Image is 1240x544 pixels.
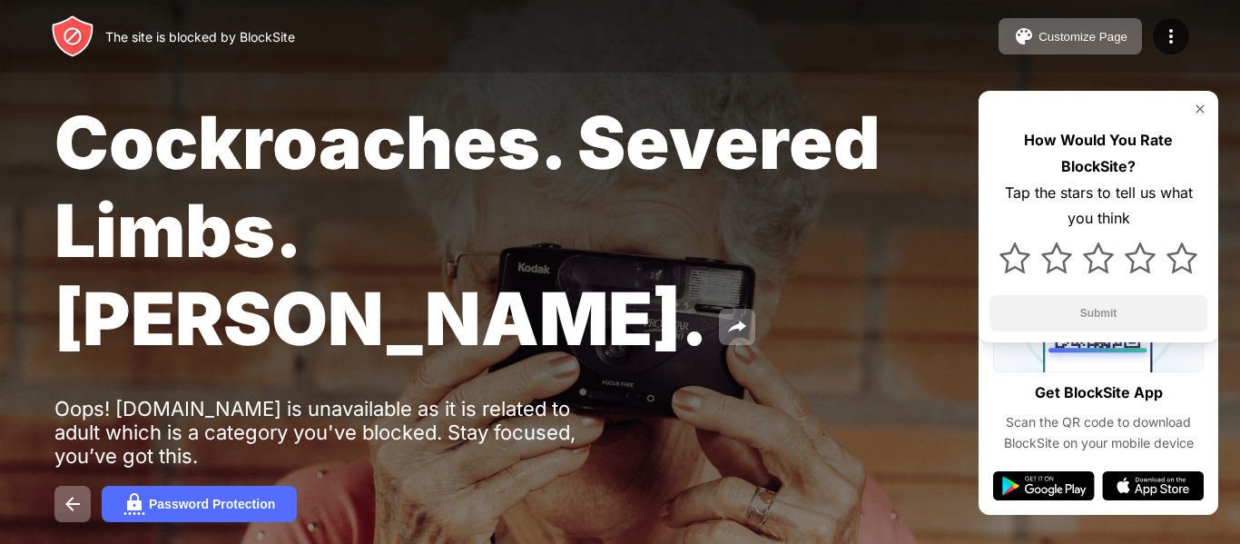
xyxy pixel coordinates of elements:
[1038,30,1127,44] div: Customize Page
[1013,25,1035,47] img: pallet.svg
[105,29,295,45] div: The site is blocked by BlockSite
[51,15,94,58] img: header-logo.svg
[999,18,1142,54] button: Customize Page
[999,242,1030,273] img: star.svg
[1193,102,1207,116] img: rate-us-close.svg
[102,486,297,522] button: Password Protection
[1083,242,1114,273] img: star.svg
[123,493,145,515] img: password.svg
[726,316,748,338] img: share.svg
[149,497,275,511] div: Password Protection
[1041,242,1072,273] img: star.svg
[54,397,615,468] div: Oops! [DOMAIN_NAME] is unavailable as it is related to adult which is a category you've blocked. ...
[1166,242,1197,273] img: star.svg
[1160,25,1182,47] img: menu-icon.svg
[1125,242,1156,273] img: star.svg
[989,295,1207,331] button: Submit
[54,98,881,362] span: Cockroaches. Severed Limbs. [PERSON_NAME].
[989,180,1207,232] div: Tap the stars to tell us what you think
[989,127,1207,180] div: How Would You Rate BlockSite?
[62,493,84,515] img: back.svg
